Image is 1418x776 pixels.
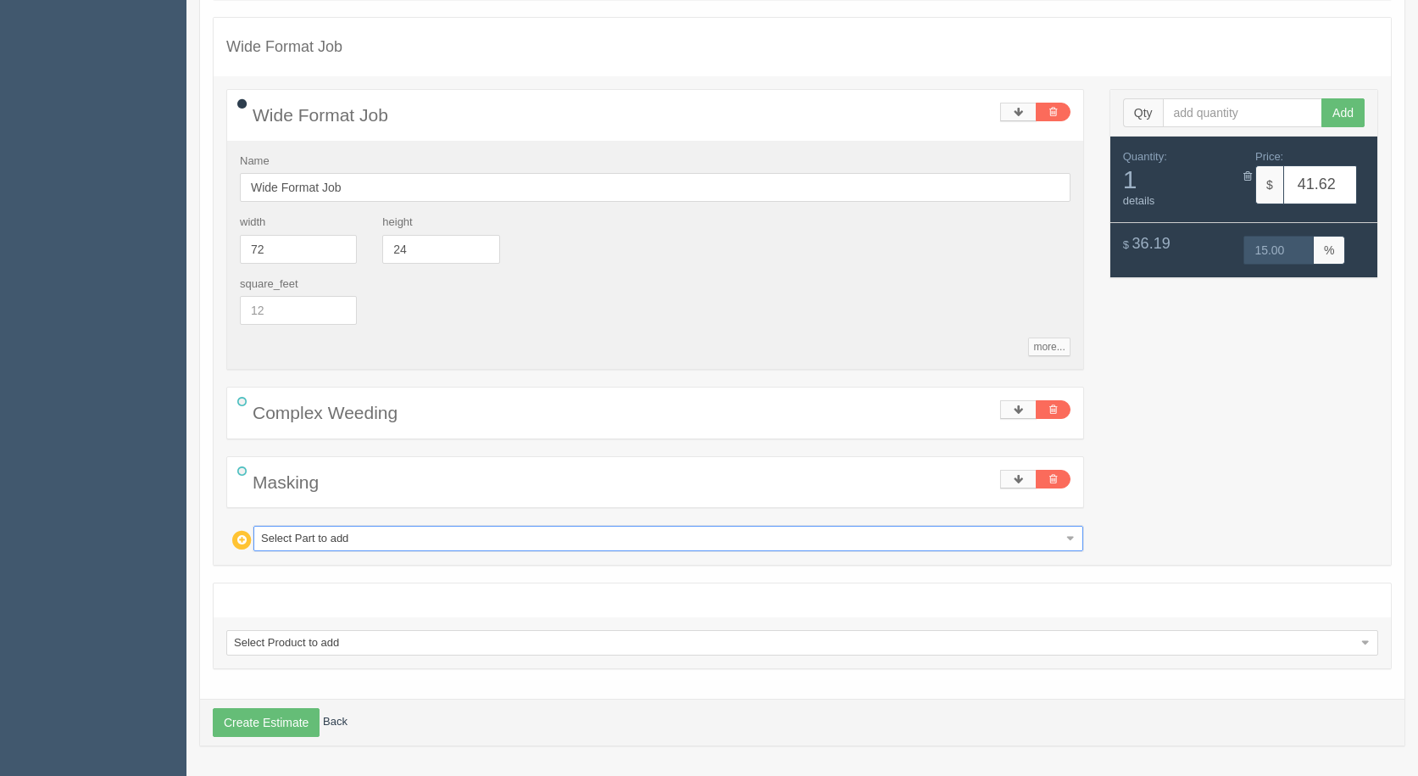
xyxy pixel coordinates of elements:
span: 1 [1123,165,1232,193]
a: Back [323,716,348,729]
button: Add [1321,98,1365,127]
span: Masking [253,472,319,492]
a: more... [1028,338,1070,356]
input: 12 [240,296,357,325]
input: add quantity [1163,98,1323,127]
span: Wide Format Job [253,105,388,125]
a: Select Product to add [226,630,1378,656]
span: Qty [1123,98,1163,127]
label: Name [240,154,270,170]
span: Complex Weeding [253,403,398,422]
button: Create Estimate [213,708,320,737]
a: details [1123,194,1155,207]
label: square_feet [240,276,298,293]
h4: Wide Format Job [226,39,1378,56]
span: Select Part to add [261,527,1060,550]
a: Select Part to add [253,526,1083,551]
span: Quantity: [1123,150,1167,163]
span: % [1314,236,1345,265]
span: Select Product to add [234,631,1355,655]
span: 36.19 [1132,235,1171,252]
span: $ [1255,165,1283,204]
span: Price: [1255,150,1283,163]
span: $ [1123,238,1129,251]
label: width [240,215,265,231]
input: Name [240,173,1070,202]
label: height [382,215,412,231]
